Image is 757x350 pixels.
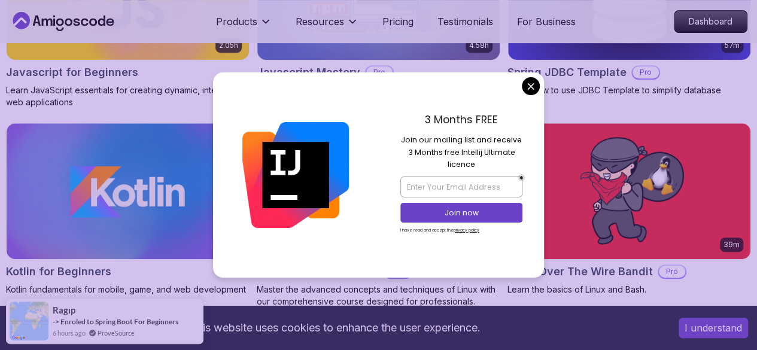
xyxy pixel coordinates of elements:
[53,328,86,338] span: 6 hours ago
[633,66,659,78] p: Pro
[6,263,111,280] h2: Kotlin for Beginners
[53,317,59,326] span: ->
[7,123,249,259] img: Kotlin for Beginners card
[366,66,393,78] p: Pro
[60,317,178,326] a: Enroled to Spring Boot For Beginners
[725,41,740,50] p: 57m
[6,284,250,296] p: Kotlin fundamentals for mobile, game, and web development
[683,275,757,332] iframe: chat widget
[508,123,750,259] img: Linux Over The Wire Bandit card
[507,284,751,296] p: Learn the basics of Linux and Bash.
[216,14,272,38] button: Products
[219,41,238,50] p: 2.05h
[507,123,751,296] a: Linux Over The Wire Bandit card39mLinux Over The Wire BanditProLearn the basics of Linux and Bash.
[437,14,493,29] a: Testimonials
[507,263,653,280] h2: Linux Over The Wire Bandit
[53,305,75,315] span: Ragıp
[469,41,489,50] p: 4.58h
[98,328,135,338] a: ProveSource
[6,84,250,108] p: Learn JavaScript essentials for creating dynamic, interactive web applications
[10,302,48,340] img: provesource social proof notification image
[257,284,500,308] p: Master the advanced concepts and techniques of Linux with our comprehensive course designed for p...
[723,240,740,249] p: 39m
[674,10,747,33] a: Dashboard
[6,64,138,81] h2: Javascript for Beginners
[9,315,661,341] div: This website uses cookies to enhance the user experience.
[517,14,576,29] a: For Business
[296,14,344,29] p: Resources
[257,64,360,81] h2: Javascript Mastery
[507,64,627,81] h2: Spring JDBC Template
[674,11,747,32] p: Dashboard
[296,14,358,38] button: Resources
[507,84,751,108] p: Learn how to use JDBC Template to simplify database access.
[679,318,748,338] button: Accept cookies
[6,123,250,296] a: Kotlin for Beginners card4.64hKotlin for BeginnersKotlin fundamentals for mobile, game, and web d...
[216,14,257,29] p: Products
[659,266,685,278] p: Pro
[382,14,414,29] a: Pricing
